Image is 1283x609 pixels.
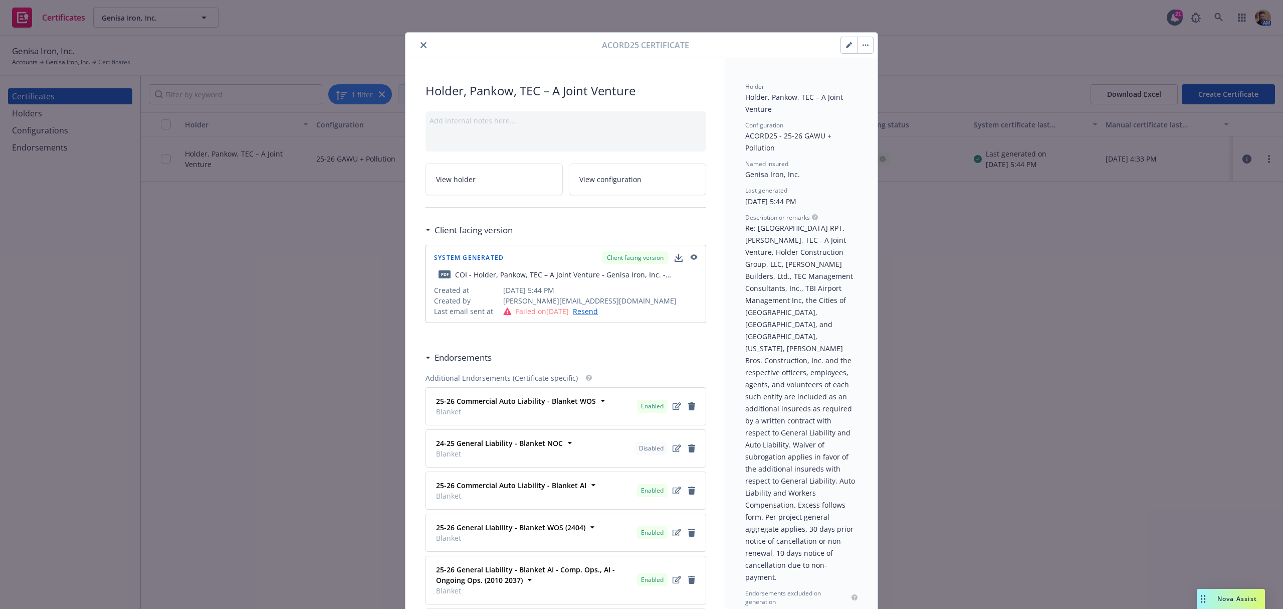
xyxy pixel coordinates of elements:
[516,306,569,317] span: Failed on [DATE]
[1197,589,1209,609] div: Drag to move
[686,574,698,586] a: remove
[455,269,698,280] div: COI - Holder, Pankow, TEC – A Joint Venture - Genisa Iron, Inc. - fillable.pdf
[436,438,563,448] strong: 24-25 General Liability - Blanket NOC
[439,270,451,278] span: pdf
[434,255,504,261] span: System Generated
[434,306,499,317] span: Last email sent at
[745,92,845,114] span: Holder, Pankow, TEC – A Joint Venture
[745,121,783,129] span: Configuration
[745,82,764,91] span: Holder
[436,481,586,490] strong: 25-26 Commercial Auto Liability - Blanket AI
[436,533,585,543] span: Blanket
[686,442,698,454] a: remove
[745,186,787,195] span: Last generated
[434,295,499,306] span: Created by
[436,448,563,459] span: Blanket
[641,528,664,537] span: Enabled
[641,402,664,411] span: Enabled
[435,224,513,237] h3: Client facing version
[745,160,788,168] span: Named insured
[569,306,598,317] a: Resend
[671,442,683,454] a: edit
[602,39,689,51] span: Acord25 certificate
[425,373,578,383] span: Additional Endorsements (Certificate specific)
[436,396,596,406] strong: 25-26 Commercial Auto Liability - Blanket WOS
[436,585,633,596] span: Blanket
[425,82,706,99] span: Holder, Pankow, TEC – A Joint Venture
[569,164,706,195] a: View configuration
[1217,594,1257,603] span: Nova Assist
[436,406,596,417] span: Blanket
[745,197,796,206] span: [DATE] 5:44 PM
[579,174,641,185] span: View configuration
[639,444,664,453] span: Disabled
[425,351,492,364] div: Endorsements
[745,170,800,179] span: Genisa Iron, Inc.
[503,295,698,306] span: [PERSON_NAME][EMAIL_ADDRESS][DOMAIN_NAME]
[436,523,585,532] strong: 25-26 General Liability - Blanket WOS (2404)
[745,213,810,222] span: Description or remarks
[430,116,516,125] span: Add internal notes here...
[436,491,586,501] span: Blanket
[686,400,698,412] a: remove
[745,223,857,582] span: Re: [GEOGRAPHIC_DATA] RPT. [PERSON_NAME], TEC - A Joint Venture, Holder Construction Group, LLC, ...
[686,485,698,497] a: remove
[641,486,664,495] span: Enabled
[671,400,683,412] a: edit
[436,565,615,585] strong: 25-26 General Liability - Blanket AI - Comp. Ops., AI - Ongoing Ops. (2010 2037)
[434,285,499,295] span: Created at
[686,527,698,539] a: remove
[745,589,849,606] span: Endorsements excluded on generation
[671,485,683,497] a: edit
[503,285,698,295] span: [DATE] 5:44 PM
[602,251,669,264] div: Client facing version
[1197,589,1265,609] button: Nova Assist
[435,351,492,364] h3: Endorsements
[417,39,430,51] button: close
[641,575,664,584] span: Enabled
[671,574,683,586] a: edit
[671,527,683,539] a: edit
[745,131,833,153] span: ACORD25 - 25-26 GAWU + Pollution
[436,174,476,185] span: View holder
[425,224,513,237] div: Client facing version
[425,164,563,195] a: View holder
